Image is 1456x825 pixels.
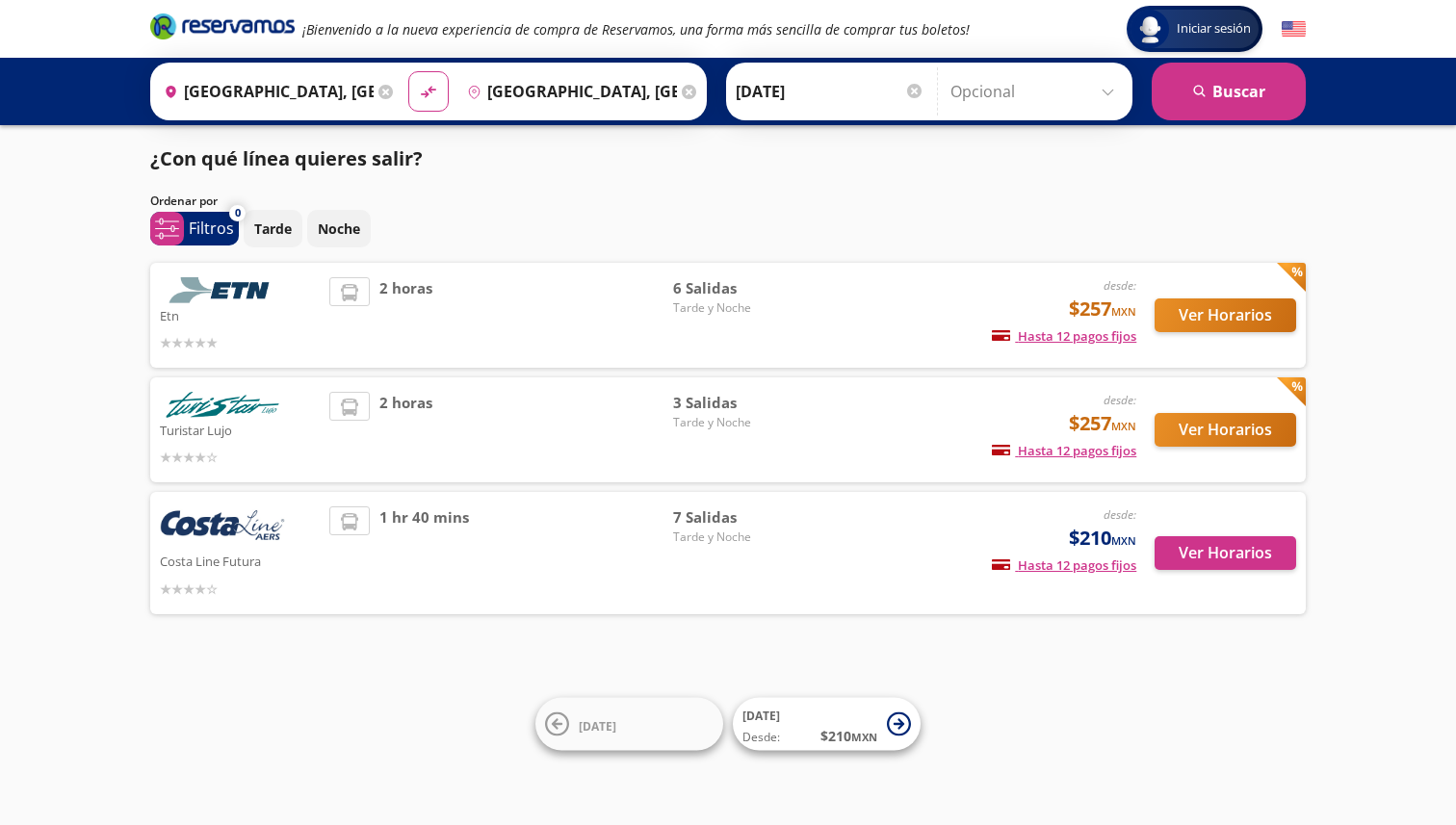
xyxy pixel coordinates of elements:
[1111,419,1136,433] small: MXN
[992,327,1136,345] span: Hasta 12 pagos fijos
[992,556,1136,574] span: Hasta 12 pagos fijos
[1104,506,1136,523] em: desde:
[733,698,921,751] button: [DATE]Desde:$210MXN
[156,67,374,116] input: Buscar Origen
[150,12,295,40] i: Brand Logo
[992,442,1136,459] span: Hasta 12 pagos fijos
[1111,533,1136,548] small: MXN
[379,506,469,600] span: 1 hr 40 mins
[742,729,780,746] span: Desde:
[160,506,285,549] img: Costa Line Futura
[1169,19,1259,39] span: Iniciar sesión
[673,529,808,546] span: Tarde y Noche
[851,730,877,744] small: MXN
[535,698,723,751] button: [DATE]
[736,67,924,116] input: Elegir Fecha
[160,303,320,326] p: Etn
[150,212,239,245] button: 0Filtros
[673,392,808,414] span: 3 Salidas
[244,210,302,247] button: Tarde
[1155,298,1296,332] button: Ver Horarios
[1282,17,1306,41] button: English
[459,67,677,116] input: Buscar Destino
[160,392,285,418] img: Turistar Lujo
[673,299,808,317] span: Tarde y Noche
[1069,409,1136,438] span: $257
[1069,524,1136,553] span: $210
[160,418,320,441] p: Turistar Lujo
[379,277,432,353] span: 2 horas
[160,277,285,303] img: Etn
[379,392,432,468] span: 2 horas
[160,549,320,572] p: Costa Line Futura
[1104,392,1136,408] em: desde:
[1155,536,1296,570] button: Ver Horarios
[302,20,970,39] em: ¡Bienvenido a la nueva experiencia de compra de Reservamos, una forma más sencilla de comprar tus...
[1104,277,1136,294] em: desde:
[673,277,808,299] span: 6 Salidas
[742,708,780,724] span: [DATE]
[673,414,808,431] span: Tarde y Noche
[1152,63,1306,120] button: Buscar
[189,217,234,240] p: Filtros
[1155,413,1296,447] button: Ver Horarios
[673,506,808,529] span: 7 Salidas
[150,144,423,173] p: ¿Con qué línea quieres salir?
[307,210,371,247] button: Noche
[1111,304,1136,319] small: MXN
[318,219,360,239] p: Noche
[1069,295,1136,323] span: $257
[579,717,616,734] span: [DATE]
[820,726,877,746] span: $ 210
[254,219,292,239] p: Tarde
[150,12,295,46] a: Brand Logo
[950,67,1123,116] input: Opcional
[150,193,218,210] p: Ordenar por
[235,205,241,221] span: 0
